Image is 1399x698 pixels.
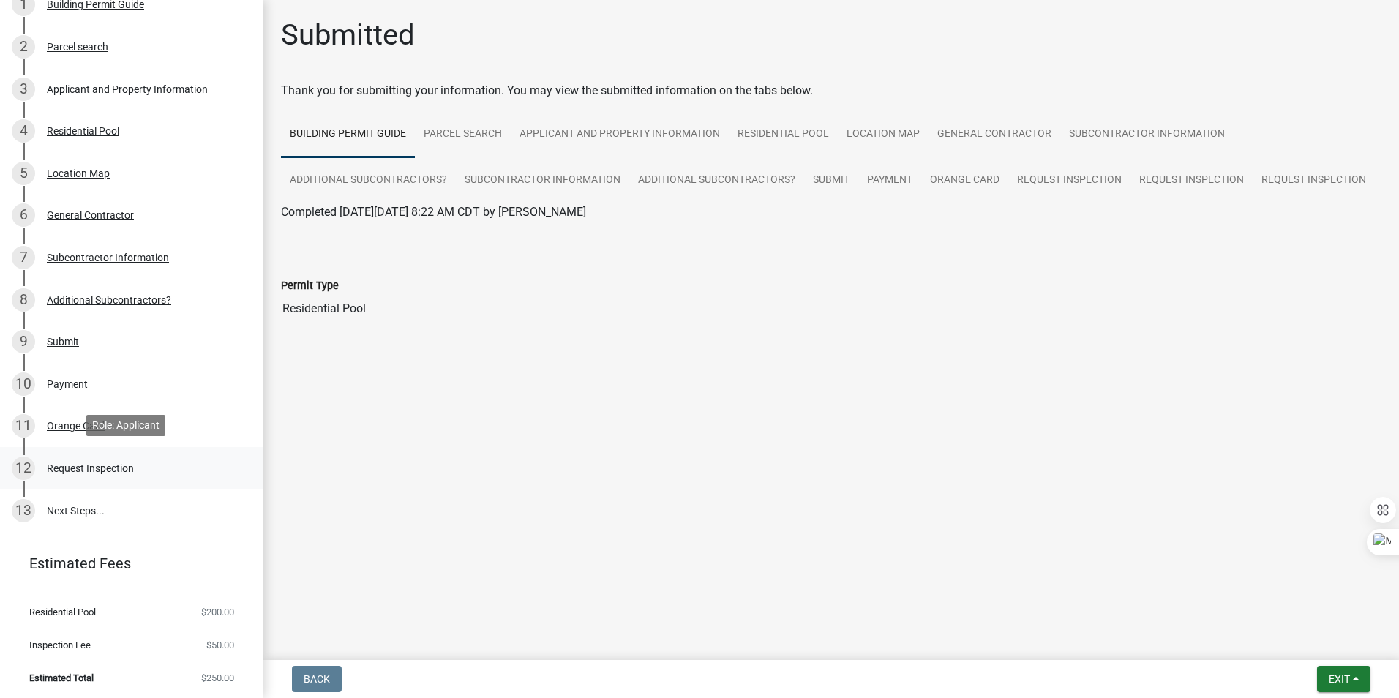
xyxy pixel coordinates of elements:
div: 5 [12,162,35,185]
a: Subcontractor Information [456,157,629,204]
a: Additional Subcontractors? [281,157,456,204]
a: Payment [858,157,921,204]
div: Parcel search [47,42,108,52]
a: Request Inspection [1008,157,1130,204]
span: Inspection Fee [29,640,91,650]
div: Location Map [47,168,110,179]
div: General Contractor [47,210,134,220]
span: Estimated Total [29,673,94,683]
div: Request Inspection [47,463,134,473]
a: Request Inspection [1253,157,1375,204]
a: Submit [804,157,858,204]
h1: Submitted [281,18,415,53]
span: $50.00 [206,640,234,650]
div: Payment [47,379,88,389]
a: Additional Subcontractors? [629,157,804,204]
span: Completed [DATE][DATE] 8:22 AM CDT by [PERSON_NAME] [281,205,586,219]
span: Residential Pool [29,607,96,617]
a: Request Inspection [1130,157,1253,204]
a: Building Permit Guide [281,111,415,158]
a: Location Map [838,111,929,158]
div: Thank you for submitting your information. You may view the submitted information on the tabs below. [281,82,1381,100]
span: $200.00 [201,607,234,617]
div: 12 [12,457,35,480]
div: 7 [12,246,35,269]
span: Back [304,673,330,685]
div: 6 [12,203,35,227]
div: Subcontractor Information [47,252,169,263]
div: 4 [12,119,35,143]
div: 2 [12,35,35,59]
span: Exit [1329,673,1350,685]
a: Estimated Fees [12,549,240,578]
a: Orange Card [921,157,1008,204]
div: 8 [12,288,35,312]
div: 13 [12,499,35,522]
button: Back [292,666,342,692]
div: Residential Pool [47,126,119,136]
div: 10 [12,372,35,396]
span: $250.00 [201,673,234,683]
a: Residential Pool [729,111,838,158]
a: Applicant and Property Information [511,111,729,158]
div: Role: Applicant [86,415,165,436]
button: Exit [1317,666,1370,692]
div: Applicant and Property Information [47,84,208,94]
a: General Contractor [929,111,1060,158]
div: 11 [12,414,35,438]
div: Additional Subcontractors? [47,295,171,305]
div: 9 [12,330,35,353]
div: Orange Card [47,421,105,431]
a: Parcel search [415,111,511,158]
label: Permit Type [281,281,339,291]
div: 3 [12,78,35,101]
div: Submit [47,337,79,347]
a: Subcontractor Information [1060,111,1234,158]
